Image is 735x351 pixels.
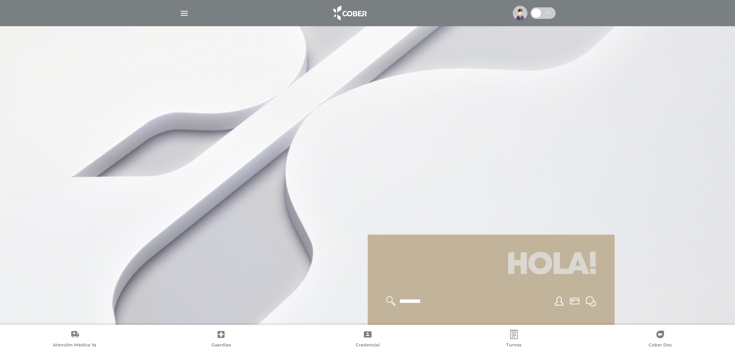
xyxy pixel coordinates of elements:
[53,342,96,349] span: Atención Médica Ya
[356,342,380,349] span: Credencial
[329,4,370,22] img: logo_cober_home-white.png
[179,8,189,18] img: Cober_menu-lines-white.svg
[294,330,441,349] a: Credencial
[513,6,527,20] img: profile-placeholder.svg
[148,330,294,349] a: Guardias
[377,244,605,287] h1: Hola!
[506,342,522,349] span: Turnos
[441,330,587,349] a: Turnos
[2,330,148,349] a: Atención Médica Ya
[649,342,672,349] span: Cober Doc
[211,342,231,349] span: Guardias
[587,330,733,349] a: Cober Doc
